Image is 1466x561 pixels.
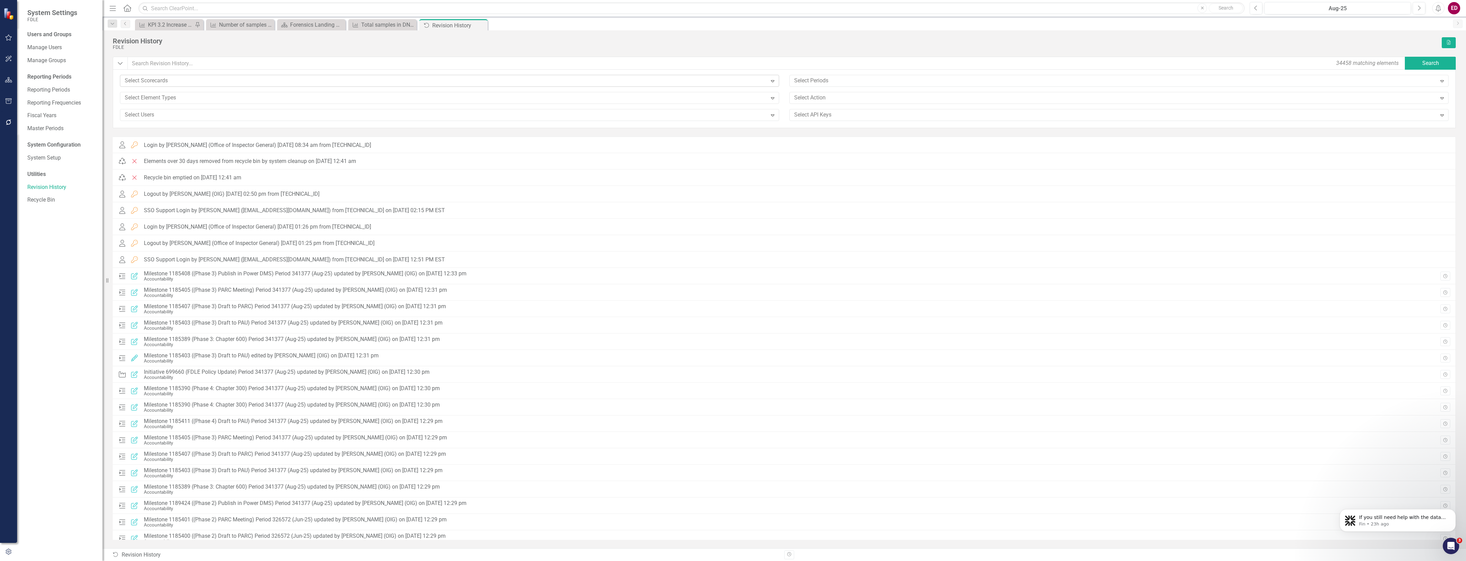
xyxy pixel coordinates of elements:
div: Accountability [144,309,446,314]
a: Fiscal Years [27,112,96,120]
div: Milestone 1185400 ((Phase 2) Draft to PARC) Period 326572 (Jun-25) updated by [PERSON_NAME] (OIG)... [144,533,446,539]
iframe: Intercom live chat [1443,538,1459,554]
div: Logout by [PERSON_NAME] (OIG) [DATE] 02:50 pm from [TECHNICAL_ID] [144,191,320,197]
div: Milestone 1185390 (Phase 4: Chapter 300) Period 341377 (Aug-25) updated by [PERSON_NAME] (OIG) on... [144,385,440,392]
div: Milestone 1185403 ((Phase 3) Draft to PAU) Period 341377 (Aug-25) updated by [PERSON_NAME] (OIG) ... [144,467,443,474]
button: ED [1448,2,1460,14]
div: Reporting Periods [27,73,96,81]
a: Master Periods [27,125,96,133]
a: Recycle Bin [27,196,96,204]
p: Message from Fin, sent 23h ago [30,26,118,32]
div: SSO Support Login by [PERSON_NAME] ([EMAIL_ADDRESS][DOMAIN_NAME]) from [TECHNICAL_ID] on [DATE] 1... [144,257,445,263]
div: Total samples in DNA Database [361,20,415,29]
span: System Settings [27,9,77,17]
div: FDLE [113,45,1438,50]
span: Search [1219,5,1233,11]
div: Milestone 1189424 ((Phase 2) Publish in Power DMS) Period 341377 (Aug-25) updated by [PERSON_NAME... [144,500,466,506]
a: KPI 3.2 Increase the number of specialized High-Liability Training courses per year to internal a... [137,20,193,29]
div: Accountability [144,522,447,528]
div: Revision History [113,37,1438,45]
div: Accountability [144,375,430,380]
img: ClearPoint Strategy [3,8,15,20]
a: Manage Users [27,44,96,52]
div: Number of samples added in DNA Database [219,20,273,29]
div: Login by [PERSON_NAME] (Office of Inspector General) [DATE] 01:26 pm from [TECHNICAL_ID] [144,224,371,230]
div: Accountability [144,342,440,347]
a: System Setup [27,154,96,162]
div: Accountability [144,506,466,511]
div: Accountability [144,391,440,396]
small: FDLE [27,17,77,22]
div: Milestone 1185407 ((Phase 3) Draft to PARC) Period 341377 (Aug-25) updated by [PERSON_NAME] (OIG)... [144,303,446,310]
div: Utilities [27,170,96,178]
div: Accountability [144,293,447,298]
div: Logout by [PERSON_NAME] (Office of Inspector General) [DATE] 01:25 pm from [TECHNICAL_ID] [144,240,375,246]
input: Search Revision History... [127,57,1406,70]
input: Search ClearPoint... [138,2,1245,14]
div: Milestone 1185405 ((Phase 3) PARC Meeting) Period 341377 (Aug-25) updated by [PERSON_NAME] (OIG) ... [144,287,447,293]
div: Login by [PERSON_NAME] (Office of Inspector General) [DATE] 08:34 am from [TECHNICAL_ID] [144,142,371,148]
div: Milestone 1185403 ((Phase 3) Draft to PAU) Period 341377 (Aug-25) updated by [PERSON_NAME] (OIG) ... [144,320,443,326]
div: Accountability [144,539,446,544]
iframe: Intercom notifications message [1329,495,1466,543]
div: KPI 3.2 Increase the number of specialized High-Liability Training courses per year to internal a... [148,20,193,29]
div: Milestone 1185390 (Phase 4: Chapter 300) Period 341377 (Aug-25) updated by [PERSON_NAME] (OIG) on... [144,402,440,408]
span: 3 [1457,538,1462,543]
div: Milestone 1185389 (Phase 3: Chapter 600) Period 341377 (Aug-25) updated by [PERSON_NAME] (OIG) on... [144,484,440,490]
div: System Configuration [27,141,96,149]
div: Accountability [144,276,466,282]
div: Milestone 1185403 ((Phase 3) Draft to PAU) edited by [PERSON_NAME] (OIG) on [DATE] 12:31 pm [144,353,379,359]
div: Milestone 1185411 ((Phase 4) Draft to PAU) Period 341377 (Aug-25) updated by [PERSON_NAME] (OIG) ... [144,418,443,424]
a: Number of samples added in DNA Database [208,20,273,29]
div: Accountability [144,358,379,364]
div: Revision History [432,21,486,30]
div: Accountability [144,408,440,413]
div: Accountability [144,326,443,331]
a: Total samples in DNA Database [350,20,415,29]
a: Manage Groups [27,57,96,65]
div: Elements over 30 days removed from recycle bin by system cleanup on [DATE] 12:41 am [144,158,356,164]
div: Accountability [144,440,447,446]
div: 34458 matching elements [1334,58,1400,69]
a: Revision History [27,183,96,191]
div: SSO Support Login by [PERSON_NAME] ([EMAIL_ADDRESS][DOMAIN_NAME]) from [TECHNICAL_ID] on [DATE] 0... [144,207,445,214]
div: Aug-25 [1267,4,1409,13]
button: Aug-25 [1264,2,1411,14]
div: Revision History [112,551,779,559]
div: Initiative 699660 (FDLE Policy Update) Period 341377 (Aug-25) updated by [PERSON_NAME] (OIG) on [... [144,369,430,375]
a: Reporting Periods [27,86,96,94]
div: Users and Groups [27,31,96,39]
div: Forensics Landing Page [290,20,344,29]
a: Forensics Landing Page [279,20,344,29]
div: Milestone 1185407 ((Phase 3) Draft to PARC) Period 341377 (Aug-25) updated by [PERSON_NAME] (OIG)... [144,451,446,457]
div: Accountability [144,473,443,478]
div: Milestone 1185401 ((Phase 2) PARC Meeting) Period 326572 (Jun-25) updated by [PERSON_NAME] (OIG) ... [144,517,447,523]
a: Reporting Frequencies [27,99,96,107]
button: Search [1209,3,1243,13]
div: Milestone 1185389 (Phase 3: Chapter 600) Period 341377 (Aug-25) updated by [PERSON_NAME] (OIG) on... [144,336,440,342]
span: If you still need help with the data entry issue despite administrator access, I’m here to assist... [30,20,117,59]
div: Recycle bin emptied on [DATE] 12:41 am [144,175,241,181]
div: Accountability [144,457,446,462]
div: Accountability [144,490,440,495]
div: Milestone 1185408 ((Phase 3) Publish in Power DMS) Period 341377 (Aug-25) updated by [PERSON_NAME... [144,271,466,277]
div: Milestone 1185405 ((Phase 3) PARC Meeting) Period 341377 (Aug-25) updated by [PERSON_NAME] (OIG) ... [144,435,447,441]
button: Search [1405,57,1456,70]
div: Accountability [144,424,443,429]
